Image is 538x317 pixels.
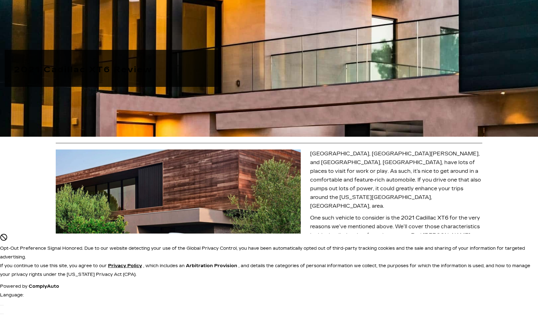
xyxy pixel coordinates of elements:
p: One such vehicle to consider is the for the very reasons we’ve mentioned above. We’ll cover those... [310,214,482,257]
strong: 2021 Cadillac XT6 Review [14,65,152,74]
strong: Arbitration Provision [186,263,237,268]
img: 2021 Cadillac XT6 Review [56,149,301,310]
a: Privacy Policy [108,263,143,268]
a: 2021 Cadillac XT6 [401,215,448,221]
u: Privacy Policy [108,263,142,268]
a: ComplyAuto [29,284,59,289]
